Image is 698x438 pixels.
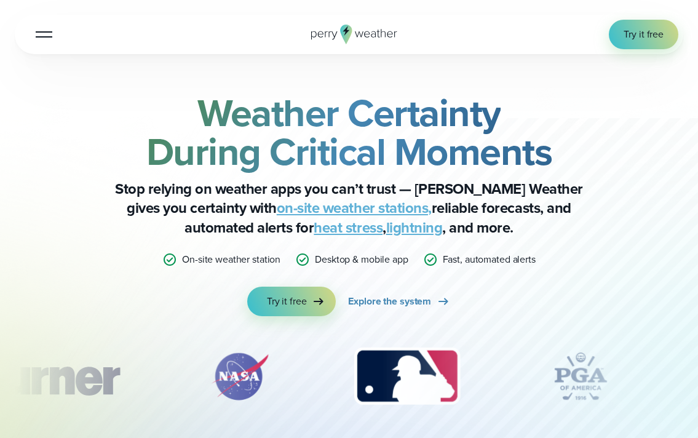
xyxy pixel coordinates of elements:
[247,287,336,316] a: Try it free
[342,346,472,407] div: 3 of 12
[277,197,432,218] a: on-site weather stations,
[386,217,443,238] a: lightning
[197,346,283,407] img: NASA.svg
[182,252,280,267] p: On-site weather station
[15,346,683,413] div: slideshow
[624,27,664,42] span: Try it free
[146,84,552,180] strong: Weather Certainty During Critical Moments
[348,294,431,309] span: Explore the system
[348,287,451,316] a: Explore the system
[531,346,630,407] div: 4 of 12
[609,20,678,49] a: Try it free
[314,217,383,238] a: heat stress
[315,252,408,267] p: Desktop & mobile app
[531,346,630,407] img: PGA.svg
[443,252,536,267] p: Fast, automated alerts
[342,346,472,407] img: MLB.svg
[267,294,307,309] span: Try it free
[197,346,283,407] div: 2 of 12
[103,179,595,237] p: Stop relying on weather apps you can’t trust — [PERSON_NAME] Weather gives you certainty with rel...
